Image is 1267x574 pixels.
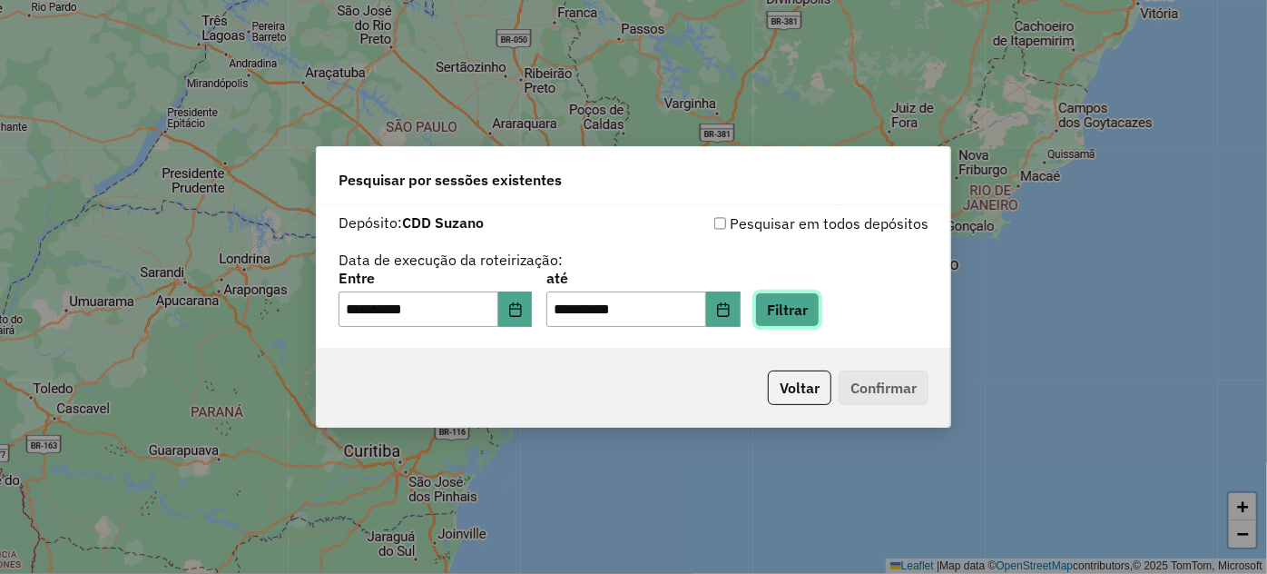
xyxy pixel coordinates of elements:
label: Data de execução da roteirização: [339,249,563,271]
button: Choose Date [706,292,741,328]
label: Entre [339,267,532,289]
div: Pesquisar em todos depósitos [633,213,928,234]
label: Depósito: [339,212,484,233]
label: até [546,267,740,289]
button: Voltar [768,371,831,405]
button: Choose Date [498,292,533,328]
button: Filtrar [755,292,820,327]
strong: CDD Suzano [402,213,484,232]
span: Pesquisar por sessões existentes [339,169,562,191]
